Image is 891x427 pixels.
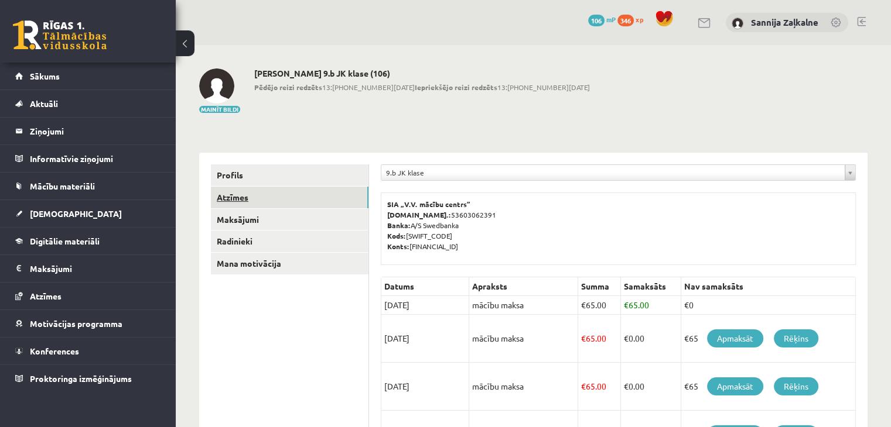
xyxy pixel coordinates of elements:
a: 106 mP [588,15,616,24]
a: Apmaksāt [707,329,763,347]
span: Atzīmes [30,291,62,301]
a: Apmaksāt [707,377,763,395]
a: Maksājumi [211,209,368,230]
img: Sannija Zaļkalne [732,18,743,29]
span: € [581,299,586,310]
a: Konferences [15,338,161,364]
a: Rēķins [774,377,818,395]
span: Sākums [30,71,60,81]
td: 65.00 [578,296,621,315]
button: Mainīt bildi [199,106,240,113]
a: Motivācijas programma [15,310,161,337]
td: 65.00 [578,315,621,363]
span: Digitālie materiāli [30,236,100,246]
th: Datums [381,277,469,296]
span: Konferences [30,346,79,356]
b: SIA „V.V. mācību centrs” [387,199,471,209]
td: 65.00 [578,363,621,411]
a: Mana motivācija [211,253,368,274]
a: Rēķins [774,329,818,347]
img: Sannija Zaļkalne [199,68,234,104]
span: xp [636,15,643,24]
a: Mācību materiāli [15,173,161,199]
span: € [624,333,629,343]
span: Mācību materiāli [30,181,95,191]
a: Digitālie materiāli [15,228,161,254]
td: [DATE] [381,296,469,315]
a: Atzīmes [15,283,161,309]
span: € [581,333,586,343]
h2: [PERSON_NAME] 9.b JK klase (106) [254,68,590,78]
b: Banka: [387,221,411,230]
a: Informatīvie ziņojumi [15,145,161,172]
td: 65.00 [621,296,681,315]
b: Iepriekšējo reizi redzēts [415,82,497,92]
legend: Informatīvie ziņojumi [30,145,161,172]
span: mP [606,15,616,24]
a: Aktuāli [15,90,161,117]
span: Proktoringa izmēģinājums [30,373,132,384]
a: Ziņojumi [15,118,161,144]
span: 9.b JK klase [386,165,840,180]
span: [DEMOGRAPHIC_DATA] [30,208,122,219]
td: [DATE] [381,363,469,411]
a: [DEMOGRAPHIC_DATA] [15,200,161,227]
td: mācību maksa [469,296,578,315]
td: 0.00 [621,363,681,411]
b: [DOMAIN_NAME].: [387,210,451,219]
b: Konts: [387,242,409,251]
a: Profils [211,164,368,186]
span: € [581,381,586,391]
a: Sākums [15,63,161,89]
a: 9.b JK klase [381,165,855,180]
td: €0 [681,296,856,315]
span: € [624,381,629,391]
th: Nav samaksāts [681,277,856,296]
td: [DATE] [381,315,469,363]
span: Aktuāli [30,98,58,109]
span: 13:[PHONE_NUMBER][DATE] 13:[PHONE_NUMBER][DATE] [254,82,590,92]
th: Apraksts [469,277,578,296]
a: Radinieki [211,230,368,252]
td: mācību maksa [469,363,578,411]
a: Maksājumi [15,255,161,282]
th: Samaksāts [621,277,681,296]
b: Kods: [387,231,406,240]
legend: Maksājumi [30,255,161,282]
th: Summa [578,277,621,296]
a: Proktoringa izmēģinājums [15,365,161,392]
td: 0.00 [621,315,681,363]
a: Sannija Zaļkalne [751,16,818,28]
a: 346 xp [617,15,649,24]
span: Motivācijas programma [30,318,122,329]
a: Rīgas 1. Tālmācības vidusskola [13,20,107,50]
td: €65 [681,363,856,411]
b: Pēdējo reizi redzēts [254,82,322,92]
span: 346 [617,15,634,26]
span: € [624,299,629,310]
td: mācību maksa [469,315,578,363]
p: 53603062391 A/S Swedbanka [SWIFT_CODE] [FINANCIAL_ID] [387,199,849,252]
legend: Ziņojumi [30,118,161,144]
td: €65 [681,315,856,363]
span: 106 [588,15,605,26]
a: Atzīmes [211,187,368,208]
